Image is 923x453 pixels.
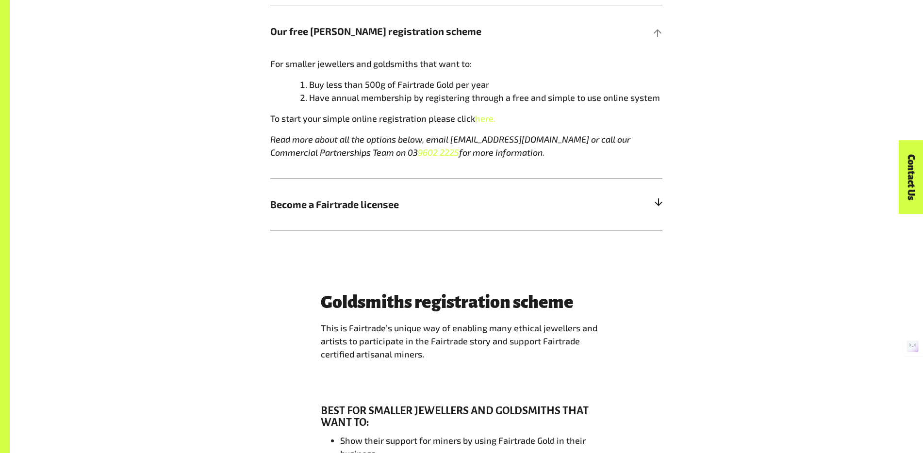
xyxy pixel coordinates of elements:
[270,113,475,124] span: To start your simple online registration please click
[321,323,597,359] span: This is Fairtrade’s unique way of enabling many ethical jewellers and artists to participate in t...
[459,147,544,158] span: for more information.
[321,292,612,312] h3: Goldsmiths registration scheme
[309,92,660,103] span: Have annual membership by registering through a free and simple to use online system
[321,405,589,428] span: Best for smaller jewellers and goldsmiths that want to:
[270,197,564,211] span: Become a Fairtrade licensee
[309,79,489,90] span: Buy less than 500g of Fairtrade Gold per year
[270,134,630,158] span: Read more about all the options below, email [EMAIL_ADDRESS][DOMAIN_NAME] or call our Commercial ...
[418,147,459,158] a: 9602 2225
[270,24,564,38] span: Our free [PERSON_NAME] registration scheme
[270,58,472,69] span: For smaller jewellers and goldsmiths that want to:
[475,113,495,124] a: here.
